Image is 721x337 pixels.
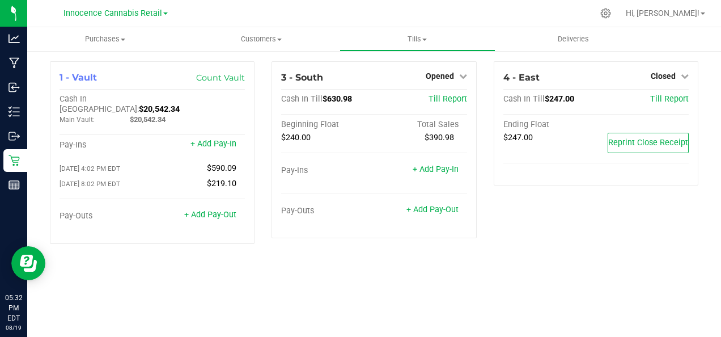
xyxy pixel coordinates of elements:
a: Till Report [429,94,467,104]
p: 05:32 PM EDT [5,293,22,323]
inline-svg: Reports [9,179,20,191]
span: Closed [651,71,676,81]
inline-svg: Retail [9,155,20,166]
span: $20,542.34 [130,115,166,124]
span: $219.10 [207,179,236,188]
span: Opened [426,71,454,81]
span: 4 - East [503,72,540,83]
span: 3 - South [281,72,323,83]
span: Cash In [GEOGRAPHIC_DATA]: [60,94,139,114]
span: Purchases [27,34,183,44]
div: Pay-Outs [281,206,374,216]
div: Pay-Ins [60,140,152,150]
span: $247.00 [503,133,533,142]
div: Manage settings [599,8,613,19]
div: Pay-Outs [60,211,152,221]
span: Cash In Till [503,94,545,104]
span: Main Vault: [60,116,95,124]
span: Tills [340,34,495,44]
span: $240.00 [281,133,311,142]
div: Ending Float [503,120,596,130]
span: $20,542.34 [139,104,180,114]
span: $590.09 [207,163,236,173]
iframe: Resource center [11,246,45,280]
span: Hi, [PERSON_NAME]! [626,9,699,18]
inline-svg: Analytics [9,33,20,44]
a: Tills [340,27,495,51]
span: $247.00 [545,94,574,104]
span: Deliveries [542,34,604,44]
p: 08/19 [5,323,22,332]
span: 1 - Vault [60,72,97,83]
a: + Add Pay-In [413,165,459,174]
a: + Add Pay-In [190,139,236,149]
inline-svg: Manufacturing [9,57,20,69]
span: Reprint Close Receipt [608,138,688,148]
inline-svg: Inbound [9,82,20,93]
inline-svg: Inventory [9,106,20,117]
inline-svg: Outbound [9,130,20,142]
a: Customers [183,27,339,51]
a: + Add Pay-Out [184,210,236,220]
span: $630.98 [323,94,352,104]
div: Beginning Float [281,120,374,130]
span: Customers [184,34,338,44]
a: Purchases [27,27,183,51]
a: + Add Pay-Out [406,205,459,214]
a: Deliveries [495,27,651,51]
span: Innocence Cannabis Retail [63,9,162,18]
span: [DATE] 8:02 PM EDT [60,180,120,188]
span: $390.98 [425,133,454,142]
a: Count Vault [196,73,245,83]
button: Reprint Close Receipt [608,133,689,153]
a: Till Report [650,94,689,104]
span: [DATE] 4:02 PM EDT [60,165,120,172]
div: Total Sales [374,120,467,130]
div: Pay-Ins [281,166,374,176]
span: Cash In Till [281,94,323,104]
